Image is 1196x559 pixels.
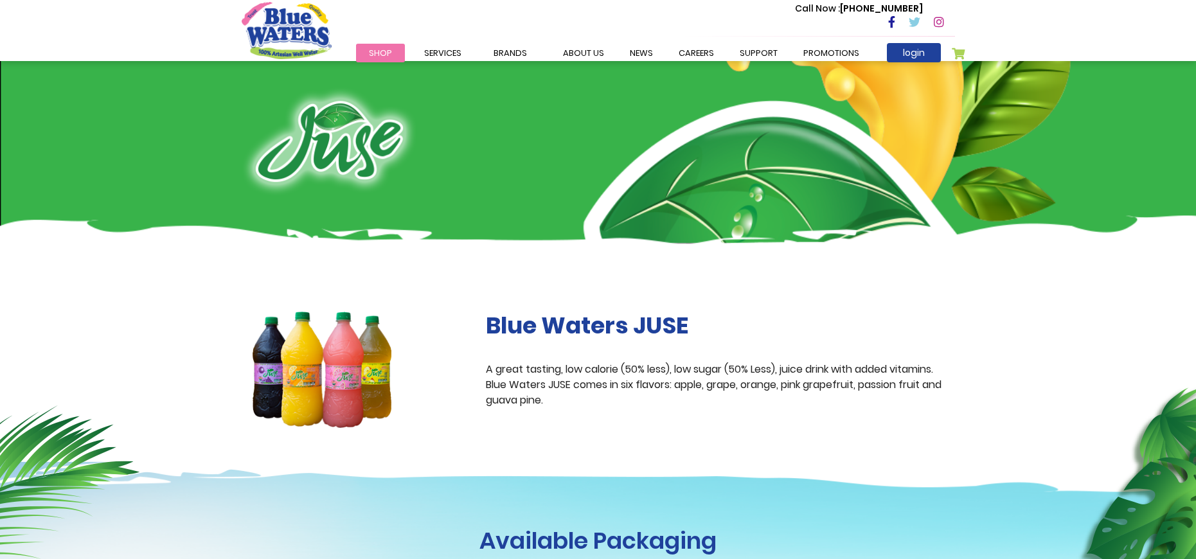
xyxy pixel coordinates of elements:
[494,47,527,59] span: Brands
[727,44,790,62] a: support
[666,44,727,62] a: careers
[242,527,955,555] h1: Available Packaging
[369,47,392,59] span: Shop
[550,44,617,62] a: about us
[795,2,923,15] p: [PHONE_NUMBER]
[617,44,666,62] a: News
[242,87,417,196] img: juse-logo.png
[242,2,332,58] a: store logo
[790,44,872,62] a: Promotions
[795,2,840,15] span: Call Now :
[887,43,941,62] a: login
[424,47,461,59] span: Services
[486,312,955,339] h2: Blue Waters JUSE
[486,362,955,408] p: A great tasting, low calorie (50% less), low sugar (50% Less), juice drink with added vitamins. B...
